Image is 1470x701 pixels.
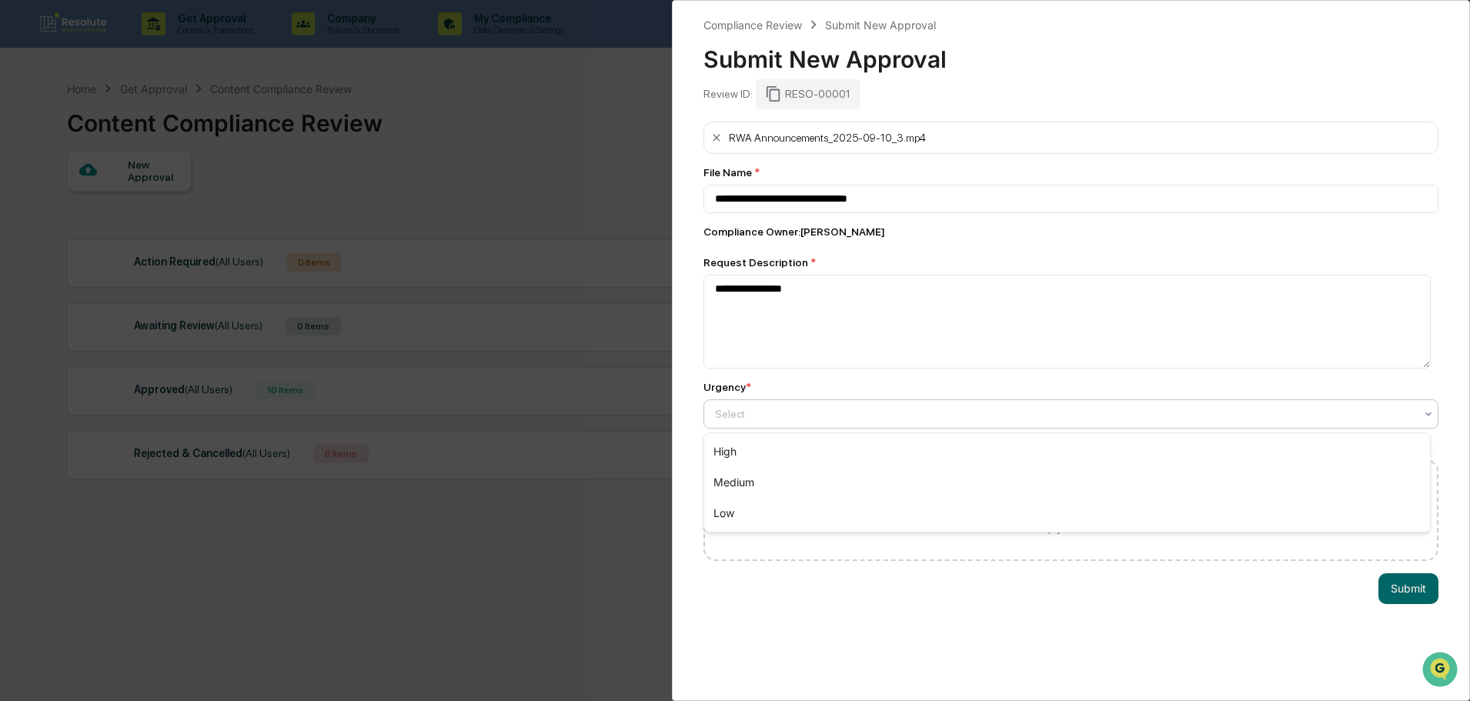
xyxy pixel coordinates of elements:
div: Urgency [703,381,751,393]
div: Low [704,498,1430,529]
a: Powered byPylon [109,260,186,272]
span: Pylon [153,261,186,272]
div: Compliance Review [703,18,802,32]
div: Request Description [703,256,1438,269]
div: 🗄️ [112,195,124,208]
p: How can we help? [15,32,280,57]
div: Compliance Owner : [PERSON_NAME] [703,225,1438,238]
div: 🖐️ [15,195,28,208]
button: Submit [1378,573,1438,604]
span: Data Lookup [31,223,97,239]
div: File Name [703,166,1438,179]
button: Start new chat [262,122,280,141]
div: Submit New Approval [825,18,936,32]
a: 🖐️Preclearance [9,188,105,215]
div: High [704,436,1430,467]
iframe: Open customer support [1421,650,1462,692]
img: 1746055101610-c473b297-6a78-478c-a979-82029cc54cd1 [15,118,43,145]
div: Review ID: [703,88,753,100]
div: RESO-00001 [756,79,860,108]
div: Submit New Approval [703,33,1438,73]
div: RWA Announcements_2025-09-10_3.mp4 [729,132,926,144]
a: 🔎Data Lookup [9,217,103,245]
a: 🗄️Attestations [105,188,197,215]
div: Medium [704,467,1430,498]
div: Start new chat [52,118,252,133]
span: Preclearance [31,194,99,209]
div: 🔎 [15,225,28,237]
div: We're available if you need us! [52,133,195,145]
span: Attestations [127,194,191,209]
